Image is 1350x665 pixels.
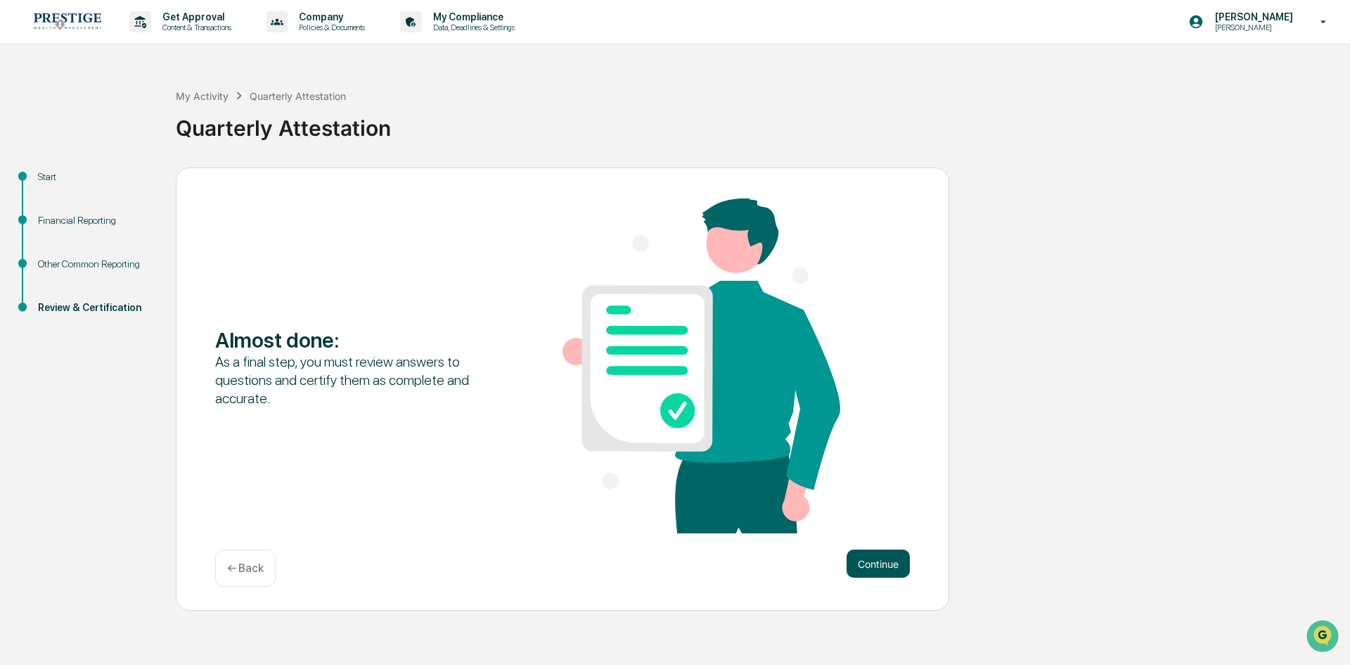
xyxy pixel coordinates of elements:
img: Almost done [562,198,840,533]
div: As a final step, you must review answers to questions and certify them as complete and accurate. [215,353,493,407]
p: My Compliance [422,11,522,23]
p: Get Approval [151,11,238,23]
a: 🖐️Preclearance [8,172,96,197]
p: Data, Deadlines & Settings [422,23,522,32]
div: Review & Certification [38,300,153,315]
div: Quarterly Attestation [250,90,346,102]
div: Start [38,170,153,184]
span: Preclearance [28,177,91,191]
p: Content & Transactions [151,23,238,32]
iframe: Open customer support [1305,619,1343,657]
span: Attestations [116,177,174,191]
img: 1746055101610-c473b297-6a78-478c-a979-82029cc54cd1 [14,108,39,133]
div: Financial Reporting [38,213,153,228]
div: Start new chat [48,108,231,122]
p: Company [288,11,372,23]
p: [PERSON_NAME] [1204,11,1300,23]
div: 🗄️ [102,179,113,190]
div: My Activity [176,90,229,102]
img: logo [34,13,101,30]
a: 🗄️Attestations [96,172,180,197]
p: Policies & Documents [288,23,372,32]
div: Almost done : [215,327,493,353]
div: We're available if you need us! [48,122,178,133]
p: [PERSON_NAME] [1204,23,1300,32]
p: How can we help? [14,30,256,52]
p: ← Back [227,562,264,575]
div: Other Common Reporting [38,257,153,272]
span: Data Lookup [28,204,89,218]
div: 🔎 [14,205,25,217]
div: Quarterly Attestation [176,104,1343,141]
div: 🖐️ [14,179,25,190]
a: 🔎Data Lookup [8,198,94,224]
a: Powered byPylon [99,238,170,249]
button: Start new chat [239,112,256,129]
button: Continue [847,550,910,578]
span: Pylon [140,239,170,249]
